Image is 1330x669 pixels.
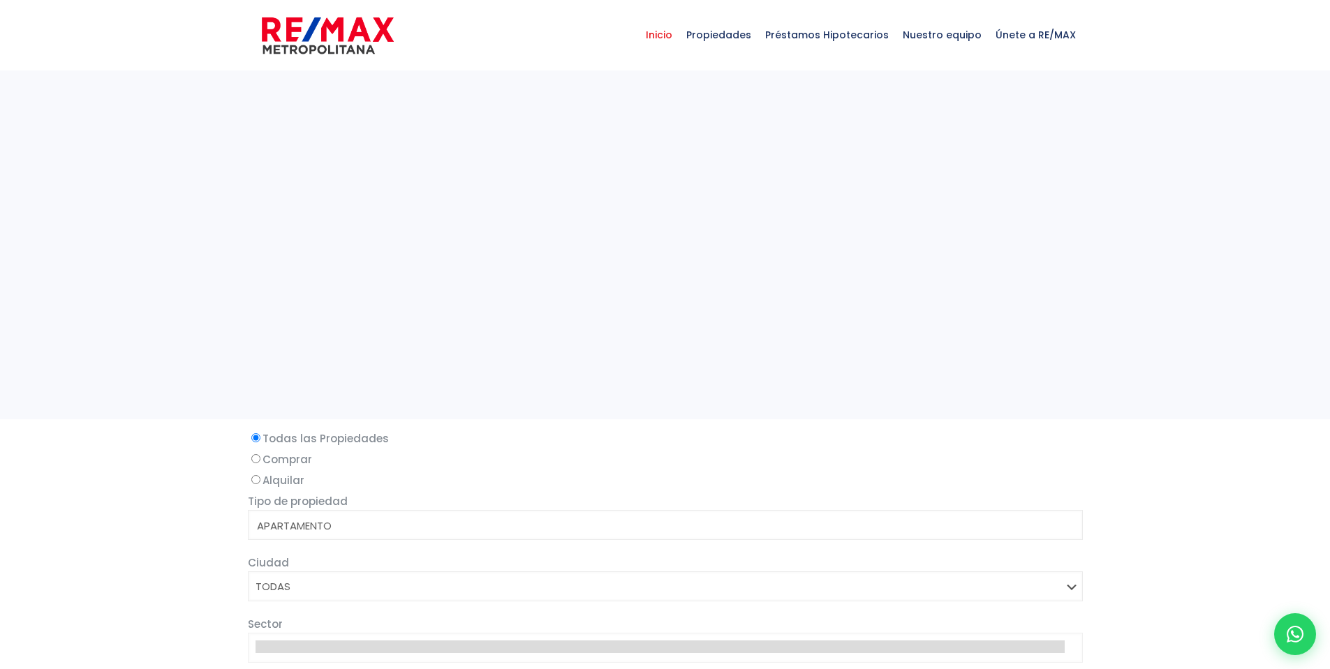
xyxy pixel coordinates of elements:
label: Comprar [248,451,1083,468]
input: Comprar [251,454,260,463]
span: Inicio [639,14,679,56]
option: APARTAMENTO [256,518,1065,534]
img: remax-metropolitana-logo [262,15,394,57]
span: Sector [248,617,283,631]
label: Alquilar [248,472,1083,489]
option: CASA [256,534,1065,551]
span: Únete a RE/MAX [989,14,1083,56]
span: Nuestro equipo [896,14,989,56]
input: Todas las Propiedades [251,433,260,442]
span: Propiedades [679,14,758,56]
span: Ciudad [248,555,289,570]
span: Tipo de propiedad [248,494,348,509]
span: Préstamos Hipotecarios [758,14,896,56]
label: Todas las Propiedades [248,430,1083,447]
input: Alquilar [251,475,260,484]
